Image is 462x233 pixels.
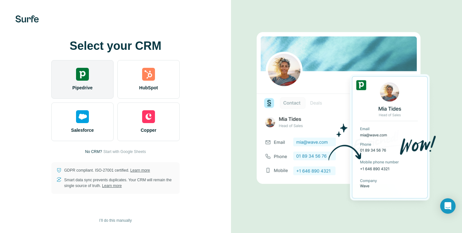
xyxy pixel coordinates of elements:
p: No CRM? [85,149,102,155]
button: Start with Google Sheets [103,149,146,155]
img: copper's logo [142,110,155,123]
h1: Select your CRM [51,40,180,52]
span: HubSpot [139,85,158,91]
img: pipedrive's logo [76,68,89,81]
div: Open Intercom Messenger [440,198,456,214]
img: hubspot's logo [142,68,155,81]
span: Copper [141,127,157,133]
img: PIPEDRIVE image [257,21,436,212]
span: Pipedrive [72,85,92,91]
p: GDPR compliant. ISO-27001 certified. [64,167,150,173]
img: salesforce's logo [76,110,89,123]
p: Smart data sync prevents duplicates. Your CRM will remain the single source of truth. [64,177,175,189]
span: I’ll do this manually [99,218,132,223]
a: Learn more [130,168,150,173]
img: Surfe's logo [15,15,39,22]
button: I’ll do this manually [95,216,136,225]
span: Salesforce [71,127,94,133]
a: Learn more [102,184,122,188]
